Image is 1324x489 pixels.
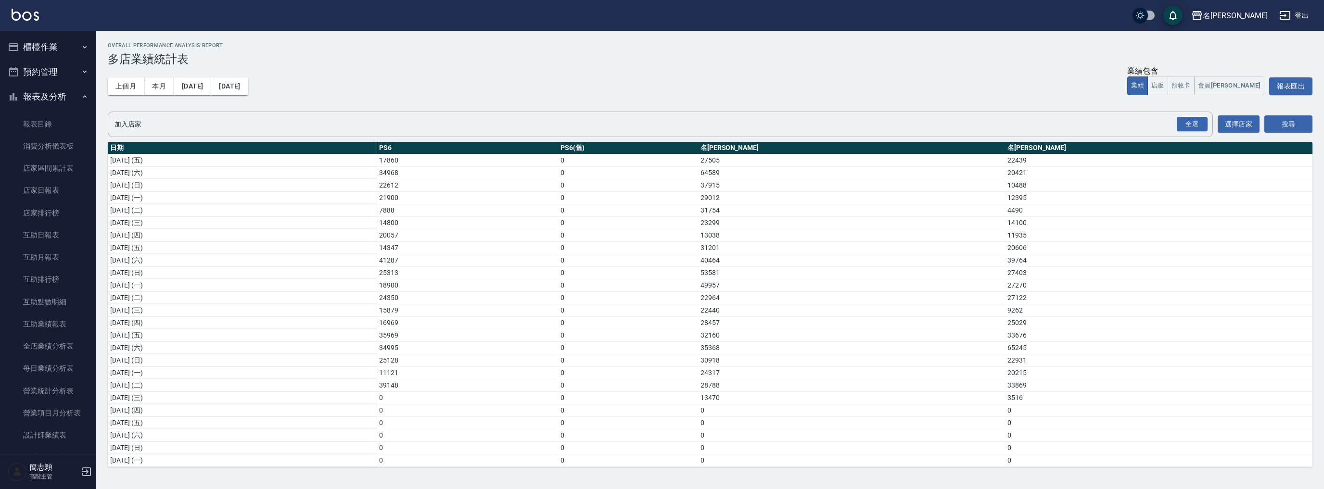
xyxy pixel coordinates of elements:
a: 店家區間累計表 [4,157,92,179]
td: 20421 [1005,166,1312,179]
td: 0 [558,266,698,279]
td: 0 [1005,429,1312,441]
td: 0 [377,466,558,479]
th: PS6(舊) [558,142,698,154]
td: 0 [558,429,698,441]
td: 0 [558,154,698,166]
td: 0 [558,329,698,341]
td: [DATE] (日) [108,441,377,454]
td: 49957 [698,279,1006,291]
td: 22612 [377,179,558,191]
button: 業績 [1127,76,1148,95]
td: 30918 [698,354,1006,366]
p: 高階主管 [29,472,78,481]
td: [DATE] (一) [108,279,377,291]
div: 全選 [1177,117,1208,132]
button: 報表匯出 [1269,77,1312,95]
td: 17860 [377,154,558,166]
td: 31754 [698,204,1006,216]
td: 14347 [377,241,558,254]
td: 0 [377,404,558,416]
td: 0 [1005,466,1312,479]
td: 24317 [698,366,1006,379]
td: 0 [558,191,698,204]
button: save [1163,6,1183,25]
td: 0 [698,454,1006,466]
td: 22931 [1005,354,1312,366]
img: Person [8,462,27,481]
td: 32160 [698,329,1006,341]
button: 報表及分析 [4,84,92,109]
a: 互助日報表 [4,224,92,246]
td: 7888 [377,204,558,216]
td: 0 [558,279,698,291]
button: 預收卡 [1168,76,1195,95]
td: 0 [558,166,698,179]
td: 0 [698,466,1006,479]
td: 0 [377,454,558,466]
td: 0 [558,241,698,254]
td: 0 [558,379,698,391]
td: 64589 [698,166,1006,179]
td: 13470 [698,391,1006,404]
th: 名[PERSON_NAME] [698,142,1006,154]
td: 29012 [698,191,1006,204]
td: [DATE] (日) [108,179,377,191]
h2: Overall Performance Analysis Report [108,42,1312,49]
input: 店家名稱 [112,116,1194,133]
td: 14800 [377,216,558,229]
td: [DATE] (一) [108,366,377,379]
td: [DATE] (五) [108,416,377,429]
button: 預約管理 [4,60,92,85]
td: 40464 [698,254,1006,266]
div: 名[PERSON_NAME] [1203,10,1268,22]
td: 0 [558,404,698,416]
td: 14100 [1005,216,1312,229]
a: 互助業績報表 [4,313,92,335]
td: 27122 [1005,291,1312,304]
a: 消費分析儀表板 [4,135,92,157]
a: 營業項目月分析表 [4,402,92,424]
td: 0 [558,354,698,366]
td: 0 [1005,416,1312,429]
th: PS6 [377,142,558,154]
td: 20215 [1005,366,1312,379]
button: 本月 [144,77,174,95]
button: 櫃檯作業 [4,35,92,60]
td: 15879 [377,304,558,316]
th: 日期 [108,142,377,154]
td: [DATE] (二) [108,466,377,479]
a: 每日業績分析表 [4,357,92,379]
td: [DATE] (五) [108,329,377,341]
td: 24350 [377,291,558,304]
td: 33869 [1005,379,1312,391]
td: 11935 [1005,229,1312,241]
td: 22440 [698,304,1006,316]
td: 0 [698,404,1006,416]
a: 店家排行榜 [4,202,92,224]
td: 0 [1005,454,1312,466]
td: [DATE] (五) [108,241,377,254]
td: 0 [558,366,698,379]
td: 0 [698,416,1006,429]
td: [DATE] (二) [108,379,377,391]
td: 35368 [698,341,1006,354]
td: [DATE] (二) [108,291,377,304]
td: 21900 [377,191,558,204]
a: 設計師業績表 [4,424,92,446]
td: 10488 [1005,179,1312,191]
td: [DATE] (六) [108,341,377,354]
td: 0 [698,441,1006,454]
td: 0 [377,441,558,454]
a: 互助月報表 [4,246,92,268]
a: 營業統計分析表 [4,380,92,402]
td: 34968 [377,166,558,179]
td: 0 [558,204,698,216]
button: 上個月 [108,77,144,95]
td: 33676 [1005,329,1312,341]
td: 9262 [1005,304,1312,316]
td: [DATE] (三) [108,391,377,404]
td: 0 [558,341,698,354]
td: 0 [1005,441,1312,454]
td: [DATE] (六) [108,254,377,266]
